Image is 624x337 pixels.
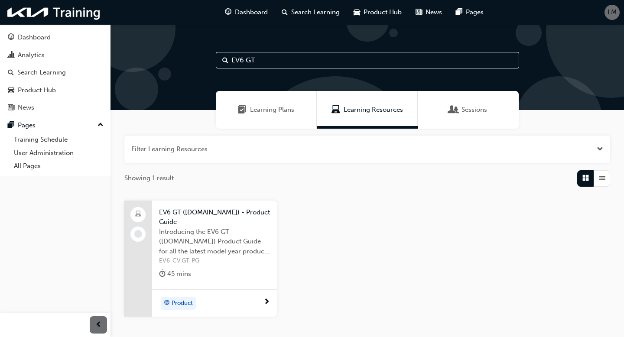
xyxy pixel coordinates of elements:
[18,120,36,130] div: Pages
[426,7,442,17] span: News
[159,227,270,256] span: Introducing the EV6 GT ([DOMAIN_NAME]) Product Guide for all the latest model year product inform...
[8,122,14,130] span: pages-icon
[3,117,107,133] button: Pages
[8,69,14,77] span: search-icon
[18,85,56,95] div: Product Hub
[597,144,603,154] button: Open the filter
[218,3,275,21] a: guage-iconDashboard
[164,298,170,309] span: target-icon
[8,34,14,42] span: guage-icon
[3,100,107,116] a: News
[456,7,462,18] span: pages-icon
[134,230,142,238] span: learningRecordVerb_NONE-icon
[172,298,193,308] span: Product
[10,159,107,173] a: All Pages
[18,32,51,42] div: Dashboard
[466,7,484,17] span: Pages
[8,52,14,59] span: chart-icon
[263,298,270,306] span: next-icon
[347,3,409,21] a: car-iconProduct Hub
[8,104,14,112] span: news-icon
[282,7,288,18] span: search-icon
[225,7,231,18] span: guage-icon
[461,105,487,115] span: Sessions
[159,256,270,266] span: EV6-CV.GT-PG
[250,105,294,115] span: Learning Plans
[216,52,519,68] input: Search...
[331,105,340,115] span: Learning Resources
[604,5,620,20] button: LM
[18,50,45,60] div: Analytics
[10,146,107,160] a: User Administration
[317,91,418,129] a: Learning ResourcesLearning Resources
[416,7,422,18] span: news-icon
[3,65,107,81] a: Search Learning
[3,47,107,63] a: Analytics
[344,105,403,115] span: Learning Resources
[354,7,360,18] span: car-icon
[124,173,174,183] span: Showing 1 result
[3,28,107,117] button: DashboardAnalyticsSearch LearningProduct HubNews
[95,320,102,331] span: prev-icon
[3,29,107,45] a: Dashboard
[10,133,107,146] a: Training Schedule
[135,209,141,220] span: laptop-icon
[222,55,228,65] span: Search
[409,3,449,21] a: news-iconNews
[291,7,340,17] span: Search Learning
[449,3,491,21] a: pages-iconPages
[4,3,104,21] img: kia-training
[235,7,268,17] span: Dashboard
[18,103,34,113] div: News
[599,173,605,183] span: List
[238,105,247,115] span: Learning Plans
[3,82,107,98] a: Product Hub
[275,3,347,21] a: search-iconSearch Learning
[582,173,589,183] span: Grid
[159,207,270,227] span: EV6 GT ([DOMAIN_NAME]) - Product Guide
[17,68,66,78] div: Search Learning
[216,91,317,129] a: Learning PlansLearning Plans
[449,105,458,115] span: Sessions
[8,87,14,94] span: car-icon
[159,269,166,279] span: duration-icon
[364,7,402,17] span: Product Hub
[97,120,104,131] span: up-icon
[159,269,191,279] div: 45 mins
[124,201,277,317] a: EV6 GT ([DOMAIN_NAME]) - Product GuideIntroducing the EV6 GT ([DOMAIN_NAME]) Product Guide for al...
[608,7,617,17] span: LM
[418,91,519,129] a: SessionsSessions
